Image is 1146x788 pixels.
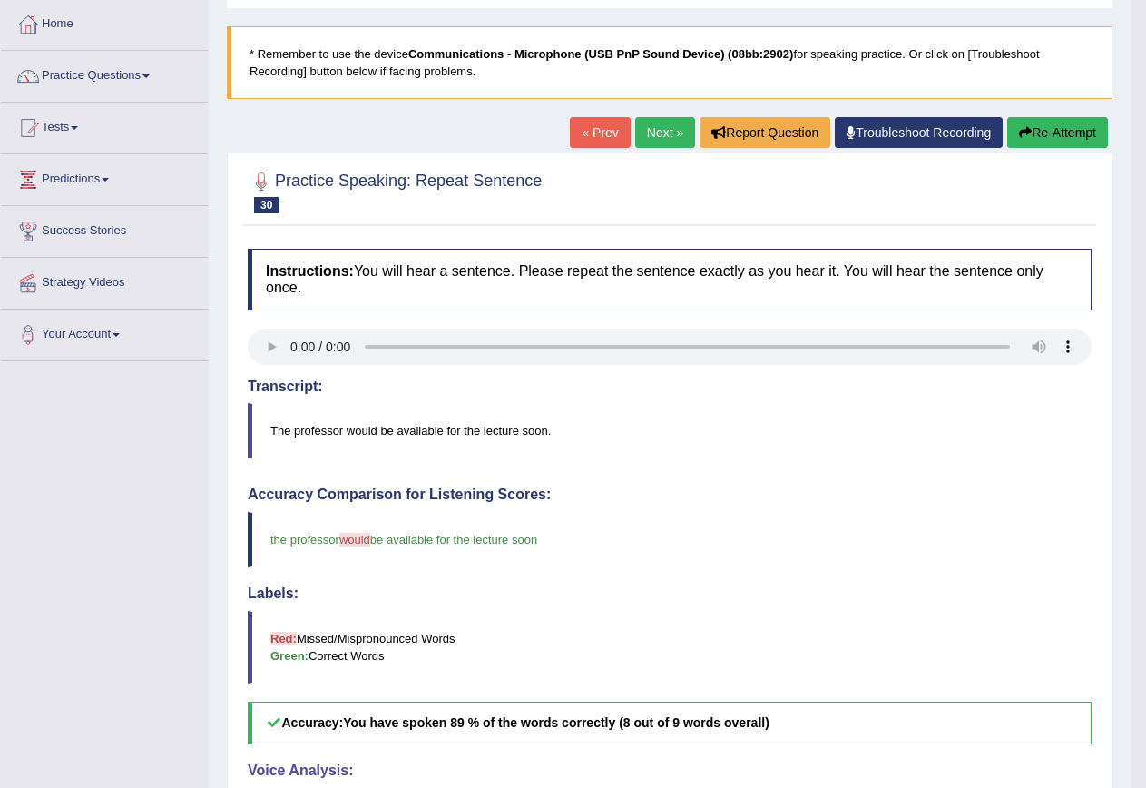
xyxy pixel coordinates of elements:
[1,51,208,96] a: Practice Questions
[570,117,630,148] a: « Prev
[248,403,1092,458] blockquote: The professor would be available for the lecture soon.
[370,533,537,547] span: be available for the lecture soon
[1,258,208,303] a: Strategy Videos
[1,310,208,355] a: Your Account
[248,586,1092,602] h4: Labels:
[1,103,208,148] a: Tests
[248,763,1092,779] h4: Voice Analysis:
[343,715,769,730] b: You have spoken 89 % of the words correctly (8 out of 9 words overall)
[248,702,1092,744] h5: Accuracy:
[635,117,695,148] a: Next »
[408,47,794,61] b: Communications - Microphone (USB PnP Sound Device) (08bb:2902)
[1,206,208,251] a: Success Stories
[248,249,1092,310] h4: You will hear a sentence. Please repeat the sentence exactly as you hear it. You will hear the se...
[248,379,1092,395] h4: Transcript:
[835,117,1003,148] a: Troubleshoot Recording
[227,26,1112,99] blockquote: * Remember to use the device for speaking practice. Or click on [Troubleshoot Recording] button b...
[270,632,297,645] b: Red:
[1,154,208,200] a: Predictions
[254,197,279,213] span: 30
[1007,117,1108,148] button: Re-Attempt
[339,533,370,547] span: would
[700,117,830,148] button: Report Question
[270,649,309,663] b: Green:
[270,533,339,547] span: the professor
[248,168,542,213] h2: Practice Speaking: Repeat Sentence
[248,611,1092,684] blockquote: Missed/Mispronounced Words Correct Words
[248,487,1092,503] h4: Accuracy Comparison for Listening Scores:
[266,263,354,279] b: Instructions:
